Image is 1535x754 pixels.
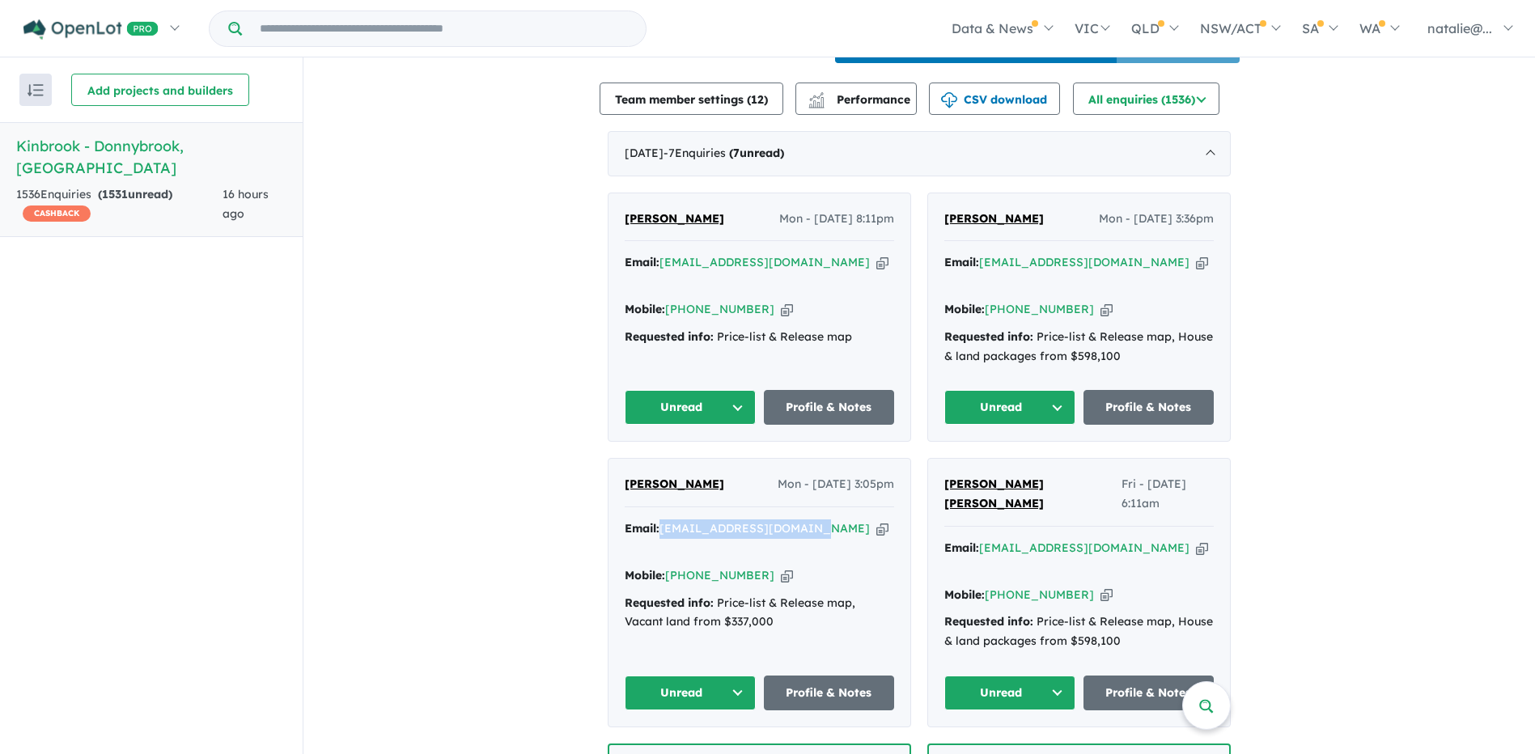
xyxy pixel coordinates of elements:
[625,475,724,494] a: [PERSON_NAME]
[944,329,1033,344] strong: Requested info:
[979,255,1189,269] a: [EMAIL_ADDRESS][DOMAIN_NAME]
[1083,390,1215,425] a: Profile & Notes
[245,11,642,46] input: Try estate name, suburb, builder or developer
[944,475,1122,514] a: [PERSON_NAME] [PERSON_NAME]
[625,477,724,491] span: [PERSON_NAME]
[625,521,659,536] strong: Email:
[1083,676,1215,710] a: Profile & Notes
[16,135,286,179] h5: Kinbrook - Donnybrook , [GEOGRAPHIC_DATA]
[625,211,724,226] span: [PERSON_NAME]
[876,520,888,537] button: Copy
[1099,210,1214,229] span: Mon - [DATE] 3:36pm
[608,131,1231,176] div: [DATE]
[944,328,1214,366] div: Price-list & Release map, House & land packages from $598,100
[929,83,1060,115] button: CSV download
[733,146,740,160] span: 7
[779,210,894,229] span: Mon - [DATE] 8:11pm
[808,97,825,108] img: bar-chart.svg
[659,255,870,269] a: [EMAIL_ADDRESS][DOMAIN_NAME]
[23,205,91,222] span: CASHBACK
[625,255,659,269] strong: Email:
[1100,301,1113,318] button: Copy
[944,255,979,269] strong: Email:
[23,19,159,40] img: Openlot PRO Logo White
[985,587,1094,602] a: [PHONE_NUMBER]
[944,302,985,316] strong: Mobile:
[16,185,223,224] div: 1536 Enquir ies
[625,390,756,425] button: Unread
[979,540,1189,555] a: [EMAIL_ADDRESS][DOMAIN_NAME]
[944,211,1044,226] span: [PERSON_NAME]
[625,210,724,229] a: [PERSON_NAME]
[600,83,783,115] button: Team member settings (12)
[941,92,957,108] img: download icon
[1427,20,1492,36] span: natalie@...
[625,329,714,344] strong: Requested info:
[659,521,870,536] a: [EMAIL_ADDRESS][DOMAIN_NAME]
[809,92,824,101] img: line-chart.svg
[781,301,793,318] button: Copy
[665,568,774,582] a: [PHONE_NUMBER]
[876,254,888,271] button: Copy
[625,302,665,316] strong: Mobile:
[223,187,269,221] span: 16 hours ago
[764,676,895,710] a: Profile & Notes
[729,146,784,160] strong: ( unread)
[1196,254,1208,271] button: Copy
[28,84,44,96] img: sort.svg
[781,567,793,584] button: Copy
[102,187,128,201] span: 1531
[625,676,756,710] button: Unread
[985,302,1094,316] a: [PHONE_NUMBER]
[665,302,774,316] a: [PHONE_NUMBER]
[778,475,894,494] span: Mon - [DATE] 3:05pm
[944,540,979,555] strong: Email:
[944,612,1214,651] div: Price-list & Release map, House & land packages from $598,100
[625,594,894,633] div: Price-list & Release map, Vacant land from $337,000
[944,477,1044,510] span: [PERSON_NAME] [PERSON_NAME]
[944,587,985,602] strong: Mobile:
[98,187,172,201] strong: ( unread)
[1196,540,1208,557] button: Copy
[944,676,1075,710] button: Unread
[71,74,249,106] button: Add projects and builders
[625,595,714,610] strong: Requested info:
[664,146,784,160] span: - 7 Enquir ies
[795,83,917,115] button: Performance
[1100,587,1113,604] button: Copy
[1073,83,1219,115] button: All enquiries (1536)
[751,92,764,107] span: 12
[625,328,894,347] div: Price-list & Release map
[811,92,910,107] span: Performance
[944,390,1075,425] button: Unread
[625,568,665,582] strong: Mobile:
[944,614,1033,629] strong: Requested info:
[944,210,1044,229] a: [PERSON_NAME]
[1122,475,1215,514] span: Fri - [DATE] 6:11am
[764,390,895,425] a: Profile & Notes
